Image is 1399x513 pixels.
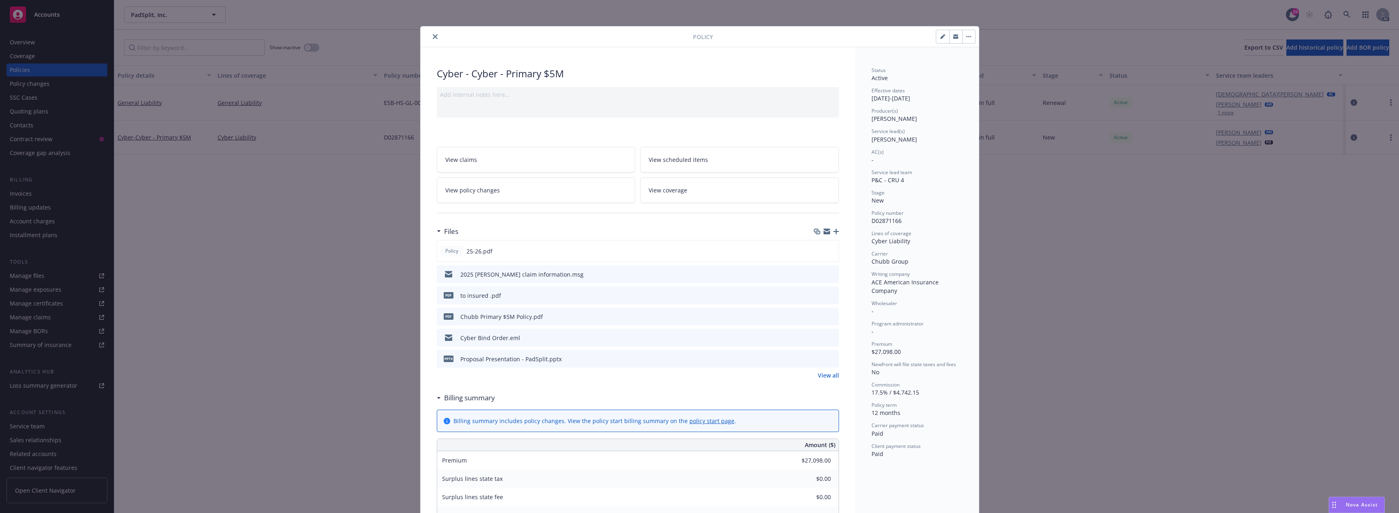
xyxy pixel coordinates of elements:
[872,189,885,196] span: Stage
[1346,501,1378,508] span: Nova Assist
[437,393,495,403] div: Billing summary
[872,450,883,458] span: Paid
[815,334,822,342] button: download file
[783,473,836,485] input: 0.00
[872,443,921,450] span: Client payment status
[872,135,917,143] span: [PERSON_NAME]
[805,441,835,449] span: Amount ($)
[815,247,822,255] button: download file
[872,169,912,176] span: Service lead team
[872,107,898,114] span: Producer(s)
[437,226,458,237] div: Files
[872,250,888,257] span: Carrier
[828,312,836,321] button: preview file
[815,291,822,300] button: download file
[444,292,453,298] span: pdf
[872,278,940,295] span: ACE American Insurance Company
[437,67,839,81] div: Cyber - Cyber - Primary $5M
[818,371,839,380] a: View all
[872,196,884,204] span: New
[445,155,477,164] span: View claims
[872,87,963,103] div: [DATE] - [DATE]
[872,67,886,74] span: Status
[872,271,910,277] span: Writing company
[442,456,467,464] span: Premium
[872,87,905,94] span: Effective dates
[693,33,713,41] span: Policy
[815,270,822,279] button: download file
[872,217,902,225] span: D02871166
[872,237,910,245] span: Cyber Liability
[872,176,904,184] span: P&C - CRU 4
[460,312,543,321] div: Chubb Primary $5M Policy.pdf
[649,155,708,164] span: View scheduled items
[872,327,874,335] span: -
[640,177,839,203] a: View coverage
[872,156,874,164] span: -
[649,186,687,194] span: View coverage
[828,334,836,342] button: preview file
[460,334,520,342] div: Cyber Bind Order.eml
[872,148,884,155] span: AC(s)
[442,475,503,482] span: Surplus lines state tax
[872,368,879,376] span: No
[872,341,892,347] span: Premium
[430,32,440,41] button: close
[453,417,736,425] div: Billing summary includes policy changes. View the policy start billing summary on the .
[815,312,822,321] button: download file
[828,291,836,300] button: preview file
[872,320,924,327] span: Program administrator
[828,270,836,279] button: preview file
[640,147,839,172] a: View scheduled items
[872,115,917,122] span: [PERSON_NAME]
[442,493,503,501] span: Surplus lines state fee
[460,355,562,363] div: Proposal Presentation - PadSplit.pptx
[872,361,956,368] span: Newfront will file state taxes and fees
[440,90,836,99] div: Add internal notes here...
[689,417,734,425] a: policy start page
[437,147,636,172] a: View claims
[783,454,836,467] input: 0.00
[872,430,883,437] span: Paid
[872,210,904,216] span: Policy number
[872,381,900,388] span: Commission
[460,270,584,279] div: 2025 [PERSON_NAME] claim information.msg
[444,247,460,255] span: Policy
[444,356,453,362] span: pptx
[872,230,911,237] span: Lines of coverage
[783,491,836,503] input: 0.00
[1329,497,1385,513] button: Nova Assist
[872,74,888,82] span: Active
[872,300,897,307] span: Wholesaler
[872,402,897,408] span: Policy term
[872,422,924,429] span: Carrier payment status
[872,307,874,315] span: -
[872,389,919,396] span: 17.5% / $4,742.15
[815,355,822,363] button: download file
[444,226,458,237] h3: Files
[445,186,500,194] span: View policy changes
[872,348,901,356] span: $27,098.00
[828,355,836,363] button: preview file
[872,409,900,417] span: 12 months
[444,313,453,319] span: pdf
[466,247,492,255] span: 25-26.pdf
[828,247,835,255] button: preview file
[437,177,636,203] a: View policy changes
[872,128,905,135] span: Service lead(s)
[1329,497,1339,513] div: Drag to move
[460,291,501,300] div: to insured .pdf
[444,393,495,403] h3: Billing summary
[872,258,909,265] span: Chubb Group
